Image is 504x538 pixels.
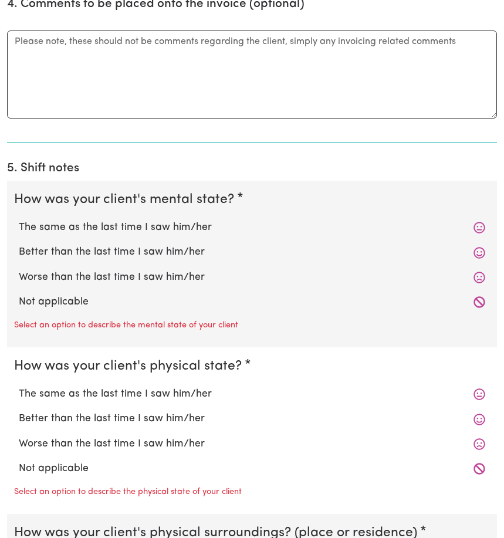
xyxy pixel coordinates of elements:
[19,437,485,452] label: Worse than the last time I saw him/her
[19,461,485,476] label: Not applicable
[14,486,242,499] p: Select an option to describe the physical state of your client
[19,387,485,402] label: The same as the last time I saw him/her
[19,245,485,260] label: Better than the last time I saw him/her
[7,161,497,176] h2: 5. Shift notes
[14,190,239,210] legend: How was your client's mental state?
[19,220,485,235] label: The same as the last time I saw him/her
[19,270,485,285] label: Worse than the last time I saw him/her
[14,357,246,377] legend: How was your client's physical state?
[19,411,485,427] label: Better than the last time I saw him/her
[19,295,485,310] label: Not applicable
[14,319,238,332] p: Select an option to describe the mental state of your client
